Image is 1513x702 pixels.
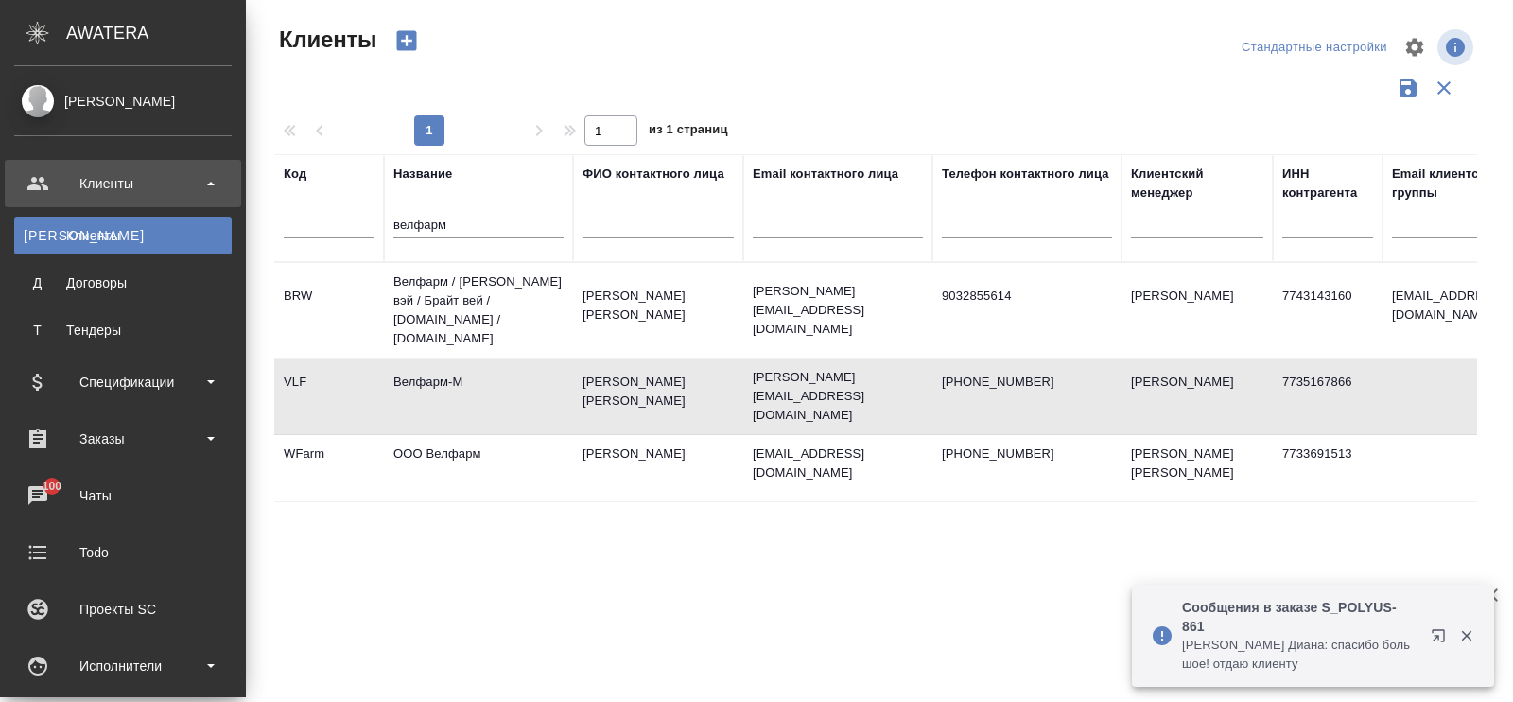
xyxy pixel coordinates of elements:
p: [EMAIL_ADDRESS][DOMAIN_NAME] [753,445,923,483]
td: 7733691513 [1273,435,1383,501]
div: Клиенты [24,226,222,245]
a: 100Чаты [5,472,241,519]
div: Договоры [24,273,222,292]
td: VLF [274,363,384,430]
td: Велфарм / [PERSON_NAME] вэй / Брайт вей / [DOMAIN_NAME] / [DOMAIN_NAME] [384,263,573,358]
div: Клиенты [14,169,232,198]
a: Проекты SC [5,586,241,633]
p: [PHONE_NUMBER] [942,373,1112,392]
button: Закрыть [1447,627,1486,644]
div: Клиентский менеджер [1131,165,1263,202]
div: Телефон контактного лица [942,165,1109,184]
div: Чаты [14,482,232,510]
div: Код [284,165,306,184]
div: Todo [14,538,232,567]
div: Исполнители [14,652,232,680]
div: [PERSON_NAME] [14,91,232,112]
td: [PERSON_NAME] [PERSON_NAME] [573,363,743,430]
a: ТТендеры [14,311,232,349]
p: [PHONE_NUMBER] [942,445,1112,464]
td: Велфарм-М [384,363,573,430]
td: [PERSON_NAME] [PERSON_NAME] [1122,435,1273,501]
p: [PERSON_NAME][EMAIL_ADDRESS][DOMAIN_NAME] [753,368,923,425]
div: split button [1237,33,1392,62]
span: Настроить таблицу [1392,25,1437,70]
div: ИНН контрагента [1282,165,1373,202]
div: Заказы [14,425,232,453]
td: 7743143160 [1273,277,1383,343]
p: 9032855614 [942,287,1112,306]
a: Todo [5,529,241,576]
td: ООО Велфарм [384,435,573,501]
td: [PERSON_NAME] [573,435,743,501]
td: [PERSON_NAME] [PERSON_NAME] [573,277,743,343]
button: Сохранить фильтры [1390,70,1426,106]
div: Email контактного лица [753,165,898,184]
div: Проекты SC [14,595,232,623]
span: Клиенты [274,25,376,55]
span: 100 [31,477,74,496]
p: [PERSON_NAME][EMAIL_ADDRESS][DOMAIN_NAME] [753,282,923,339]
p: Сообщения в заказе S_POLYUS-861 [1182,598,1418,636]
button: Открыть в новой вкладке [1419,617,1465,662]
span: Посмотреть информацию [1437,29,1477,65]
div: Тендеры [24,321,222,340]
button: Сбросить фильтры [1426,70,1462,106]
div: Спецификации [14,368,232,396]
span: из 1 страниц [649,118,728,146]
td: BRW [274,277,384,343]
div: ФИО контактного лица [583,165,724,184]
div: Название [393,165,452,184]
td: WFarm [274,435,384,501]
a: [PERSON_NAME]Клиенты [14,217,232,254]
td: [PERSON_NAME] [1122,277,1273,343]
p: [PERSON_NAME] Диана: спасибо большое! отдаю клиенту [1182,636,1418,674]
div: AWATERA [66,14,246,52]
td: 7735167866 [1273,363,1383,430]
button: Создать [384,25,429,57]
a: ДДоговоры [14,264,232,302]
td: [PERSON_NAME] [1122,363,1273,430]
